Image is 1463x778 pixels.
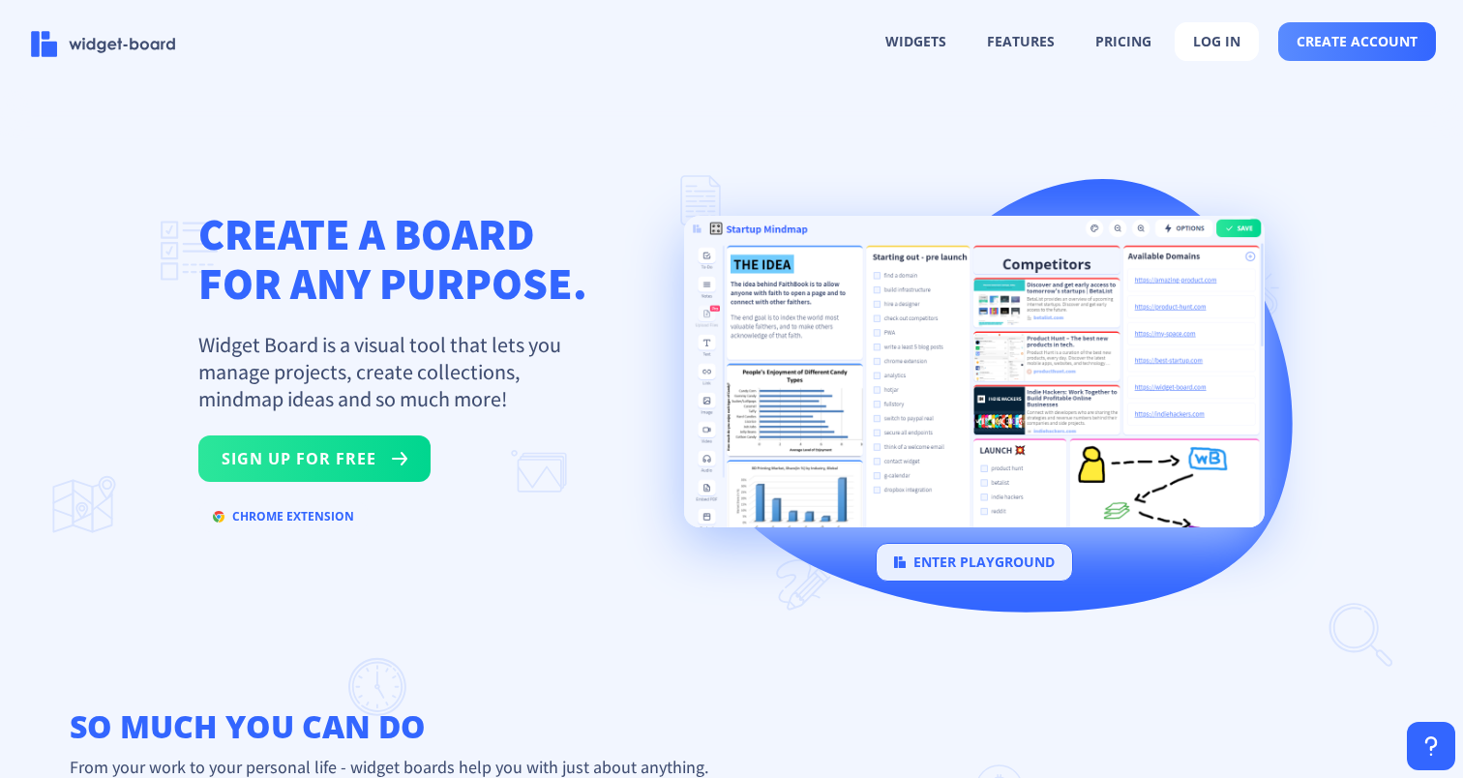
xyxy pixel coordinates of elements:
button: widgets [868,23,964,60]
p: From your work to your personal life - widget boards help you with just about anything. [54,756,1409,778]
button: log in [1175,22,1259,61]
button: features [970,23,1072,60]
h1: CREATE A BOARD FOR ANY PURPOSE. [198,209,587,308]
img: logo.svg [894,556,906,568]
button: enter playground [876,543,1073,582]
button: sign up for free [198,435,431,482]
span: create account [1297,34,1418,49]
img: logo-name.svg [31,31,176,57]
button: chrome extension [198,501,369,532]
p: Widget Board is a visual tool that lets you manage projects, create collections, mindmap ideas an... [198,331,585,412]
button: pricing [1078,23,1169,60]
img: chrome.svg [213,511,224,523]
h2: so much you can do [54,707,1409,746]
button: create account [1278,22,1436,61]
a: chrome extension [198,513,369,531]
